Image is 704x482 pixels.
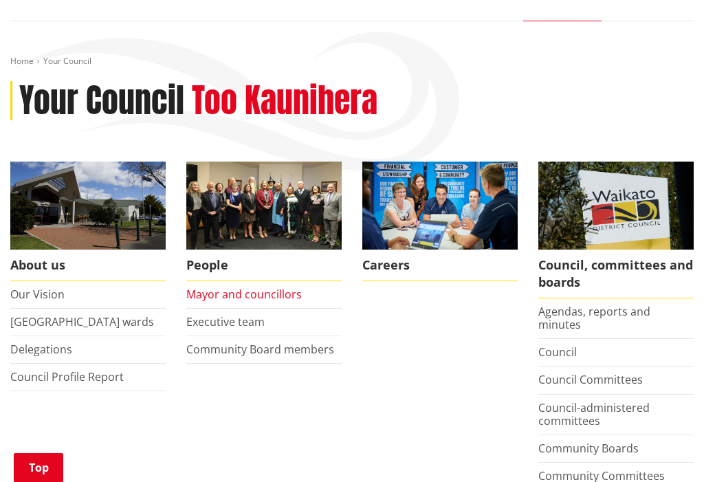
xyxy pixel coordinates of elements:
[362,250,518,281] span: Careers
[10,55,34,67] a: Home
[10,56,694,67] nav: breadcrumb
[538,304,650,332] a: Agendas, reports and minutes
[186,162,342,281] a: 2022 Council People
[10,250,166,281] span: About us
[10,162,166,249] img: WDC Building 0015
[538,400,650,428] a: Council-administered committees
[10,314,154,329] a: [GEOGRAPHIC_DATA] wards
[14,453,63,482] a: Top
[192,81,377,121] h2: Too Kaunihera
[538,441,639,456] a: Community Boards
[186,287,302,302] a: Mayor and councillors
[186,162,342,249] img: 2022 Council
[362,162,518,249] img: Office staff in meeting - Career page
[538,162,694,298] a: Waikato-District-Council-sign Council, committees and boards
[19,81,184,121] h1: Your Council
[538,250,694,298] span: Council, committees and boards
[10,369,124,384] a: Council Profile Report
[538,162,694,249] img: Waikato-District-Council-sign
[186,314,265,329] a: Executive team
[641,424,690,474] iframe: Messenger Launcher
[186,250,342,281] span: People
[538,344,577,360] a: Council
[10,342,72,357] a: Delegations
[10,162,166,281] a: WDC Building 0015 About us
[10,287,65,302] a: Our Vision
[538,372,643,387] a: Council Committees
[186,342,334,357] a: Community Board members
[43,55,91,67] span: Your Council
[362,162,518,281] a: Careers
